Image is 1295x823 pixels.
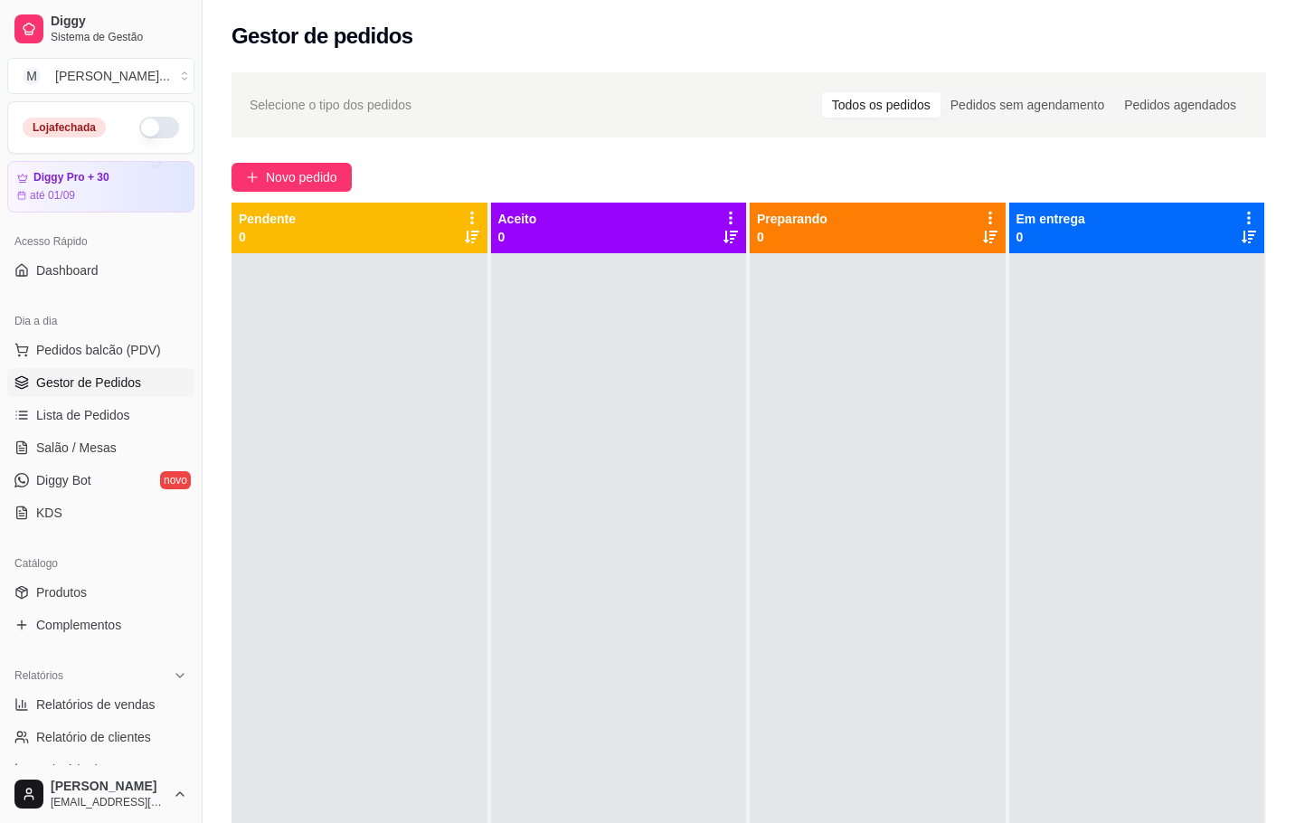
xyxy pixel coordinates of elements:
[7,578,194,607] a: Produtos
[7,610,194,639] a: Complementos
[239,228,296,246] p: 0
[7,466,194,495] a: Diggy Botnovo
[51,795,165,809] span: [EMAIL_ADDRESS][DOMAIN_NAME]
[7,755,194,784] a: Relatório de mesas
[33,171,109,184] article: Diggy Pro + 30
[36,728,151,746] span: Relatório de clientes
[36,695,156,714] span: Relatórios de vendas
[51,30,187,44] span: Sistema de Gestão
[14,668,63,683] span: Relatórios
[7,433,194,462] a: Salão / Mesas
[7,549,194,578] div: Catálogo
[36,374,141,392] span: Gestor de Pedidos
[232,163,352,192] button: Novo pedido
[7,256,194,285] a: Dashboard
[250,95,411,115] span: Selecione o tipo dos pedidos
[7,307,194,336] div: Dia a dia
[7,7,194,51] a: DiggySistema de Gestão
[36,439,117,457] span: Salão / Mesas
[7,401,194,430] a: Lista de Pedidos
[51,14,187,30] span: Diggy
[1016,210,1085,228] p: Em entrega
[23,67,41,85] span: M
[7,772,194,816] button: [PERSON_NAME][EMAIL_ADDRESS][DOMAIN_NAME]
[239,210,296,228] p: Pendente
[30,188,75,203] article: até 01/09
[941,92,1114,118] div: Pedidos sem agendamento
[232,22,413,51] h2: Gestor de pedidos
[36,616,121,634] span: Complementos
[1114,92,1246,118] div: Pedidos agendados
[36,406,130,424] span: Lista de Pedidos
[7,227,194,256] div: Acesso Rápido
[36,761,146,779] span: Relatório de mesas
[246,171,259,184] span: plus
[7,723,194,752] a: Relatório de clientes
[51,779,165,795] span: [PERSON_NAME]
[7,58,194,94] button: Select a team
[7,498,194,527] a: KDS
[498,228,537,246] p: 0
[36,261,99,279] span: Dashboard
[36,341,161,359] span: Pedidos balcão (PDV)
[55,67,170,85] div: [PERSON_NAME] ...
[36,471,91,489] span: Diggy Bot
[36,583,87,601] span: Produtos
[822,92,941,118] div: Todos os pedidos
[7,336,194,364] button: Pedidos balcão (PDV)
[498,210,537,228] p: Aceito
[266,167,337,187] span: Novo pedido
[757,210,827,228] p: Preparando
[1016,228,1085,246] p: 0
[757,228,827,246] p: 0
[139,117,179,138] button: Alterar Status
[7,690,194,719] a: Relatórios de vendas
[23,118,106,137] div: Loja fechada
[7,368,194,397] a: Gestor de Pedidos
[7,161,194,213] a: Diggy Pro + 30até 01/09
[36,504,62,522] span: KDS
